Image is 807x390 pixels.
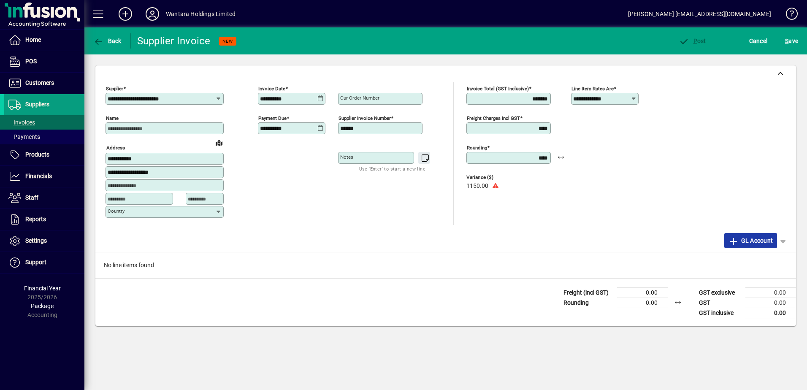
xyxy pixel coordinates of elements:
span: ost [679,38,706,44]
span: Cancel [749,34,768,48]
a: View on map [212,136,226,149]
button: Add [112,6,139,22]
td: GST exclusive [695,287,745,298]
mat-label: Supplier [106,86,123,92]
span: ave [785,34,798,48]
mat-label: Payment due [258,115,287,121]
div: Wantara Holdings Limited [166,7,236,21]
a: Knowledge Base [780,2,796,29]
a: Reports [4,209,84,230]
span: Payments [8,133,40,140]
mat-label: Supplier invoice number [339,115,391,121]
button: Cancel [747,33,770,49]
div: Supplier Invoice [137,34,211,48]
button: GL Account [724,233,777,248]
a: Financials [4,166,84,187]
span: Variance ($) [466,175,517,180]
mat-label: Our order number [340,95,379,101]
span: Invoices [8,119,35,126]
td: 0.00 [745,298,796,308]
span: Customers [25,79,54,86]
mat-label: Invoice Total (GST inclusive) [467,86,529,92]
button: Post [677,33,708,49]
span: Products [25,151,49,158]
span: NEW [222,38,233,44]
a: Products [4,144,84,165]
button: Save [783,33,800,49]
a: Settings [4,230,84,252]
td: GST [695,298,745,308]
app-page-header-button: Back [84,33,131,49]
mat-label: Invoice date [258,86,285,92]
span: Staff [25,194,38,201]
a: Payments [4,130,84,144]
mat-label: Line item rates are [571,86,614,92]
a: Customers [4,73,84,94]
mat-label: Country [108,208,125,214]
td: Rounding [559,298,617,308]
span: 1150.00 [466,183,488,190]
td: GST inclusive [695,308,745,318]
span: Back [93,38,122,44]
span: GL Account [728,234,773,247]
mat-label: Name [106,115,119,121]
div: [PERSON_NAME] [EMAIL_ADDRESS][DOMAIN_NAME] [628,7,771,21]
td: 0.00 [745,287,796,298]
td: 0.00 [617,298,668,308]
mat-label: Freight charges incl GST [467,115,520,121]
span: S [785,38,788,44]
div: No line items found [95,252,796,278]
a: Support [4,252,84,273]
mat-label: Rounding [467,145,487,151]
span: Support [25,259,46,265]
span: Home [25,36,41,43]
span: Package [31,303,54,309]
span: Financials [25,173,52,179]
span: Suppliers [25,101,49,108]
td: 0.00 [745,308,796,318]
span: Settings [25,237,47,244]
span: Reports [25,216,46,222]
button: Profile [139,6,166,22]
span: Financial Year [24,285,61,292]
span: P [693,38,697,44]
td: 0.00 [617,287,668,298]
a: Invoices [4,115,84,130]
a: Staff [4,187,84,209]
button: Back [91,33,124,49]
td: Freight (incl GST) [559,287,617,298]
a: POS [4,51,84,72]
mat-hint: Use 'Enter' to start a new line [359,164,425,173]
a: Home [4,30,84,51]
mat-label: Notes [340,154,353,160]
span: POS [25,58,37,65]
